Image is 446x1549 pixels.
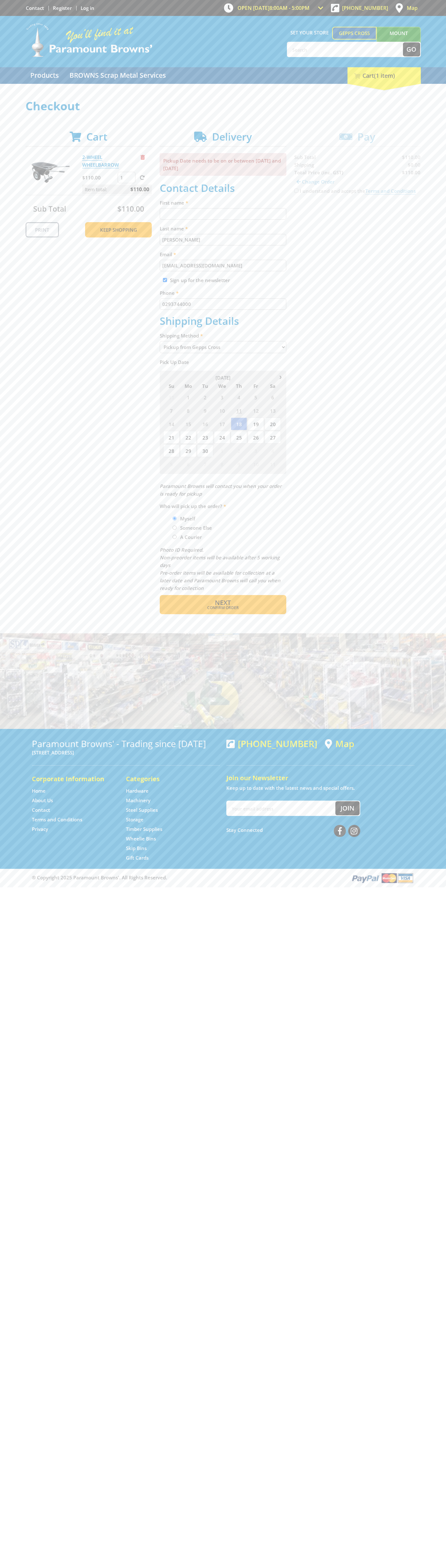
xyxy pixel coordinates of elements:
[231,431,247,444] span: 25
[248,444,264,457] span: 3
[226,784,414,792] p: Keep up to date with the latest news and special offers.
[32,788,46,794] a: Go to the Home page
[197,391,213,404] span: 2
[227,801,335,815] input: Your email address
[214,382,230,390] span: We
[126,854,149,861] a: Go to the Gift Cards page
[130,185,149,194] span: $110.00
[403,42,420,56] button: Go
[53,5,72,11] a: Go to the registration page
[180,458,196,470] span: 6
[126,816,143,823] a: Go to the Storage page
[248,382,264,390] span: Fr
[160,341,286,353] select: Please select a shipping method.
[126,774,207,783] h5: Categories
[231,418,247,430] span: 18
[117,204,144,214] span: $110.00
[265,418,281,430] span: 20
[26,5,44,11] a: Go to the Contact page
[160,502,286,510] label: Who will pick up the order?
[141,154,145,160] a: Remove from cart
[287,27,333,38] span: Set your store
[172,535,177,539] input: Please select who will pick up the order.
[126,797,150,804] a: Go to the Machinery page
[238,4,310,11] span: OPEN [DATE]
[32,797,53,804] a: Go to the About Us page
[216,375,230,381] span: [DATE]
[163,418,179,430] span: 14
[160,234,286,245] input: Please enter your last name.
[197,458,213,470] span: 7
[248,391,264,404] span: 5
[269,4,310,11] span: 8:00am - 5:00pm
[214,431,230,444] span: 24
[26,22,153,58] img: Paramount Browns'
[178,522,214,533] label: Someone Else
[351,872,414,884] img: PayPal, Mastercard, Visa accepted
[160,483,281,497] em: Paramount Browns will contact you when your order is ready for pickup
[377,27,421,51] a: Mount [PERSON_NAME]
[26,100,421,113] h1: Checkout
[126,835,156,842] a: Go to the Wheelie Bins page
[160,289,286,297] label: Phone
[170,277,230,283] label: Sign up for the newsletter
[197,418,213,430] span: 16
[231,458,247,470] span: 9
[32,774,113,783] h5: Corporate Information
[82,174,116,181] p: $110.00
[180,391,196,404] span: 1
[163,391,179,404] span: 31
[160,153,286,176] p: Pickup Date needs to be on or between [DATE] and [DATE]
[347,67,421,84] div: Cart
[26,222,59,237] a: Print
[160,251,286,258] label: Email
[126,845,147,852] a: Go to the Skip Bins page
[197,431,213,444] span: 23
[231,391,247,404] span: 4
[178,513,197,524] label: Myself
[160,332,286,339] label: Shipping Method
[172,526,177,530] input: Please select who will pick up the order.
[160,315,286,327] h2: Shipping Details
[82,185,152,194] p: Item total:
[265,444,281,457] span: 4
[248,431,264,444] span: 26
[178,532,204,542] label: A Courier
[265,431,281,444] span: 27
[160,208,286,220] input: Please enter your first name.
[32,153,70,192] img: 2-WHEEL WHEELBARROW
[26,872,421,884] div: ® Copyright 2025 Paramount Browns'. All Rights Reserved.
[180,382,196,390] span: Mo
[82,154,119,168] a: 2-WHEEL WHEELBARROW
[160,358,286,366] label: Pick Up Date
[265,391,281,404] span: 6
[374,72,395,79] span: (1 item)
[163,431,179,444] span: 21
[197,382,213,390] span: Tu
[180,418,196,430] span: 15
[163,382,179,390] span: Su
[214,444,230,457] span: 1
[126,826,162,833] a: Go to the Timber Supplies page
[172,516,177,520] input: Please select who will pick up the order.
[325,738,354,749] a: View a map of Gepps Cross location
[163,444,179,457] span: 28
[197,404,213,417] span: 9
[173,606,273,610] span: Confirm order
[163,404,179,417] span: 7
[32,807,50,813] a: Go to the Contact page
[32,749,220,756] p: [STREET_ADDRESS]
[265,382,281,390] span: Sa
[81,5,94,11] a: Log in
[163,458,179,470] span: 5
[32,826,48,833] a: Go to the Privacy page
[180,404,196,417] span: 8
[85,222,152,237] a: Keep Shopping
[126,788,149,794] a: Go to the Hardware page
[226,774,414,782] h5: Join our Newsletter
[180,444,196,457] span: 29
[197,444,213,457] span: 30
[160,182,286,194] h2: Contact Details
[26,67,63,84] a: Go to the Products page
[33,204,66,214] span: Sub Total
